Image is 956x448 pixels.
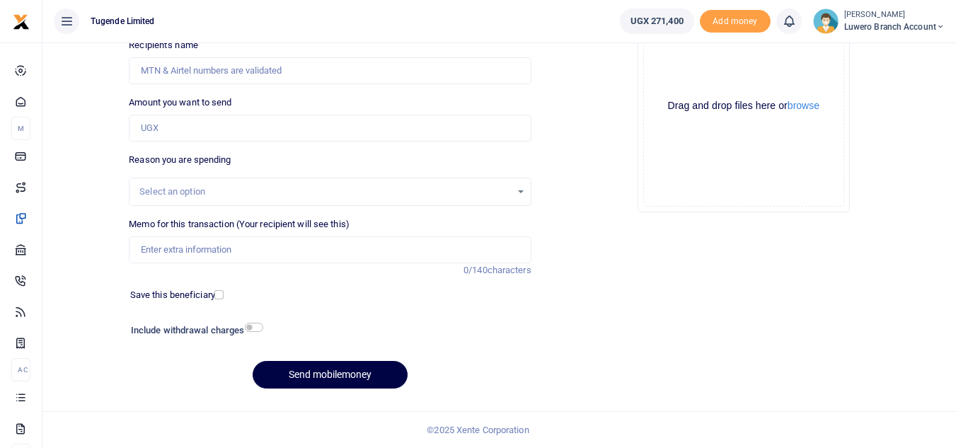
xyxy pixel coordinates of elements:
[11,117,30,140] li: M
[700,10,771,33] li: Toup your wallet
[788,100,819,110] button: browse
[844,9,945,21] small: [PERSON_NAME]
[11,358,30,381] li: Ac
[129,236,531,263] input: Enter extra information
[13,13,30,30] img: logo-small
[129,217,350,231] label: Memo for this transaction (Your recipient will see this)
[130,288,215,302] label: Save this beneficiary
[813,8,839,34] img: profile-user
[614,8,700,34] li: Wallet ballance
[253,361,408,389] button: Send mobilemoney
[129,38,198,52] label: Recipient's name
[129,153,231,167] label: Reason you are spending
[488,265,531,275] span: characters
[131,325,257,336] h6: Include withdrawal charges
[139,185,510,199] div: Select an option
[700,10,771,33] span: Add money
[13,16,30,26] a: logo-small logo-large logo-large
[463,265,488,275] span: 0/140
[129,96,231,110] label: Amount you want to send
[129,115,531,142] input: UGX
[129,57,531,84] input: MTN & Airtel numbers are validated
[620,8,694,34] a: UGX 271,400
[700,15,771,25] a: Add money
[644,99,843,113] div: Drag and drop files here or
[85,15,161,28] span: Tugende Limited
[844,21,945,33] span: Luwero Branch Account
[630,14,684,28] span: UGX 271,400
[813,8,945,34] a: profile-user [PERSON_NAME] Luwero Branch Account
